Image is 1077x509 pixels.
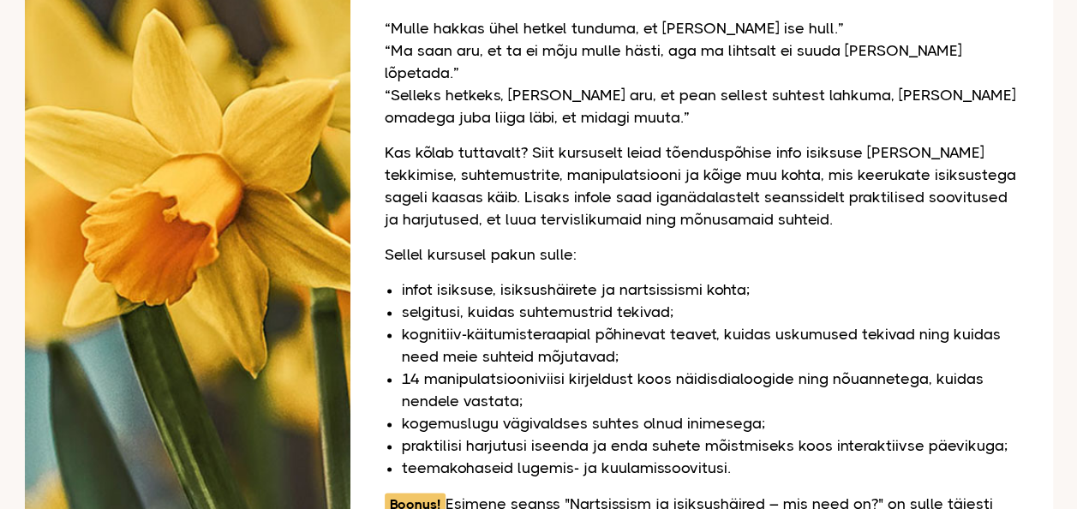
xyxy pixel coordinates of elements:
li: 14 manipulatsiooniviisi kirjeldust koos näidisdialoogide ning nõuannetega, kuidas nendele vastata; [402,368,1019,412]
li: teemakohaseid lugemis- ja kuulamissoovitusi. [402,457,1019,479]
li: praktilisi harjutusi iseenda ja enda suhete mõistmiseks koos interaktiivse päevikuga; [402,434,1019,457]
li: kognitiiv-käitumisteraapial põhinevat teavet, kuidas uskumused tekivad ning kuidas need meie suht... [402,323,1019,368]
li: infot isiksuse, isiksushäirete ja nartsissismi kohta; [402,278,1019,301]
p: “Mulle hakkas ühel hetkel tunduma, et [PERSON_NAME] ise hull.” “Ma saan aru, et ta ei mõju mulle ... [385,17,1019,129]
li: selgitusi, kuidas suhtemustrid tekivad; [402,301,1019,323]
li: kogemuslugu vägivaldses suhtes olnud inimesega; [402,412,1019,434]
p: Sellel kursusel pakun sulle: [385,243,1019,266]
p: Kas kõlab tuttavalt? Siit kursuselt leiad tõenduspõhise info isiksuse [PERSON_NAME] tekkimise, su... [385,141,1019,231]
